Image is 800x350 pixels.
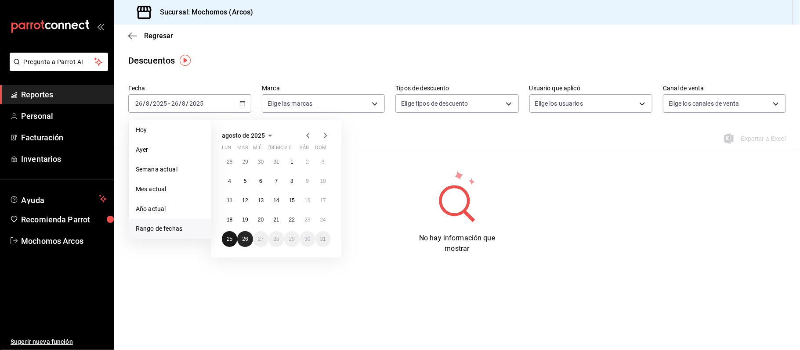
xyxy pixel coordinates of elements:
[222,231,237,247] button: 25 de agosto de 2025
[273,217,279,223] abbr: 21 de agosto de 2025
[289,197,295,204] abbr: 15 de agosto de 2025
[136,185,204,194] span: Mes actual
[300,145,309,154] abbr: sábado
[258,197,264,204] abbr: 13 de agosto de 2025
[315,193,331,208] button: 17 de agosto de 2025
[222,193,237,208] button: 11 de agosto de 2025
[306,178,309,184] abbr: 9 de agosto de 2025
[284,173,300,189] button: 8 de agosto de 2025
[237,145,248,154] abbr: martes
[145,100,150,107] input: --
[136,125,204,135] span: Hoy
[222,173,237,189] button: 4 de agosto de 2025
[258,217,264,223] abbr: 20 de agosto de 2025
[171,100,179,107] input: --
[128,32,173,40] button: Regresar
[21,89,107,100] span: Reportes
[529,86,652,92] label: Usuario que aplicó
[669,99,739,108] span: Elige los canales de venta
[284,145,291,154] abbr: viernes
[136,145,204,154] span: Ayer
[180,55,191,66] img: Tooltip marker
[189,100,204,107] input: ----
[320,178,326,184] abbr: 10 de agosto de 2025
[253,193,268,208] button: 13 de agosto de 2025
[258,159,264,165] abbr: 30 de julio de 2025
[222,132,265,139] span: agosto de 2025
[150,100,152,107] span: /
[11,337,107,346] span: Sugerir nueva función
[284,193,300,208] button: 15 de agosto de 2025
[300,231,315,247] button: 30 de agosto de 2025
[535,99,583,108] span: Elige los usuarios
[253,212,268,228] button: 20 de agosto de 2025
[259,178,262,184] abbr: 6 de agosto de 2025
[21,193,95,204] span: Ayuda
[244,178,247,184] abbr: 5 de agosto de 2025
[315,145,326,154] abbr: domingo
[273,159,279,165] abbr: 31 de julio de 2025
[253,231,268,247] button: 27 de agosto de 2025
[237,154,253,170] button: 29 de julio de 2025
[268,145,320,154] abbr: jueves
[304,236,310,242] abbr: 30 de agosto de 2025
[289,236,295,242] abbr: 29 de agosto de 2025
[273,197,279,204] abbr: 14 de agosto de 2025
[237,173,253,189] button: 5 de agosto de 2025
[228,178,231,184] abbr: 4 de agosto de 2025
[168,100,170,107] span: -
[284,231,300,247] button: 29 de agosto de 2025
[268,99,312,108] span: Elige las marcas
[253,173,268,189] button: 6 de agosto de 2025
[290,159,293,165] abbr: 1 de agosto de 2025
[253,154,268,170] button: 30 de julio de 2025
[663,86,786,92] label: Canal de venta
[222,154,237,170] button: 28 de julio de 2025
[320,217,326,223] abbr: 24 de agosto de 2025
[242,159,248,165] abbr: 29 de julio de 2025
[419,234,495,253] span: No hay información que mostrar
[268,154,284,170] button: 31 de julio de 2025
[304,197,310,204] abbr: 16 de agosto de 2025
[306,159,309,165] abbr: 2 de agosto de 2025
[268,173,284,189] button: 7 de agosto de 2025
[322,159,325,165] abbr: 3 de agosto de 2025
[284,154,300,170] button: 1 de agosto de 2025
[320,236,326,242] abbr: 31 de agosto de 2025
[315,212,331,228] button: 24 de agosto de 2025
[186,100,189,107] span: /
[315,231,331,247] button: 31 de agosto de 2025
[222,212,237,228] button: 18 de agosto de 2025
[258,236,264,242] abbr: 27 de agosto de 2025
[97,23,104,30] button: open_drawer_menu
[21,132,107,143] span: Facturación
[237,231,253,247] button: 26 de agosto de 2025
[315,154,331,170] button: 3 de agosto de 2025
[300,173,315,189] button: 9 de agosto de 2025
[222,145,231,154] abbr: lunes
[273,236,279,242] abbr: 28 de agosto de 2025
[136,165,204,174] span: Semana actual
[320,197,326,204] abbr: 17 de agosto de 2025
[268,231,284,247] button: 28 de agosto de 2025
[242,197,248,204] abbr: 12 de agosto de 2025
[237,212,253,228] button: 19 de agosto de 2025
[304,217,310,223] abbr: 23 de agosto de 2025
[290,178,293,184] abbr: 8 de agosto de 2025
[152,100,167,107] input: ----
[21,235,107,247] span: Mochomos Arcos
[21,214,107,225] span: Recomienda Parrot
[128,54,175,67] div: Descuentos
[135,100,143,107] input: --
[300,212,315,228] button: 23 de agosto de 2025
[237,193,253,208] button: 12 de agosto de 2025
[284,212,300,228] button: 22 de agosto de 2025
[268,193,284,208] button: 14 de agosto de 2025
[128,86,251,92] label: Fecha
[24,57,94,67] span: Pregunta a Parrot AI
[6,64,108,73] a: Pregunta a Parrot AI
[21,110,107,122] span: Personal
[315,173,331,189] button: 10 de agosto de 2025
[395,86,518,92] label: Tipos de descuento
